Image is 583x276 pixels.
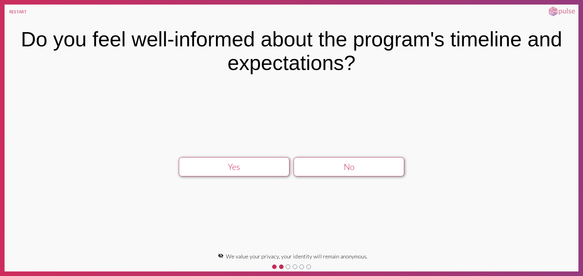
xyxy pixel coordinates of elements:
[5,5,32,19] button: RESTART
[294,157,404,176] button: No
[13,27,570,75] div: Do you feel well-informed about the program's timeline and expectations?
[185,162,284,172] div: Yes
[547,6,577,17] img: pulsehorizontalsmall.png
[179,157,289,176] button: Yes
[226,253,368,260] span: We value your privacy, your identity will remain anonymous.
[218,253,223,258] mat-icon: visibility_off
[299,162,398,172] div: No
